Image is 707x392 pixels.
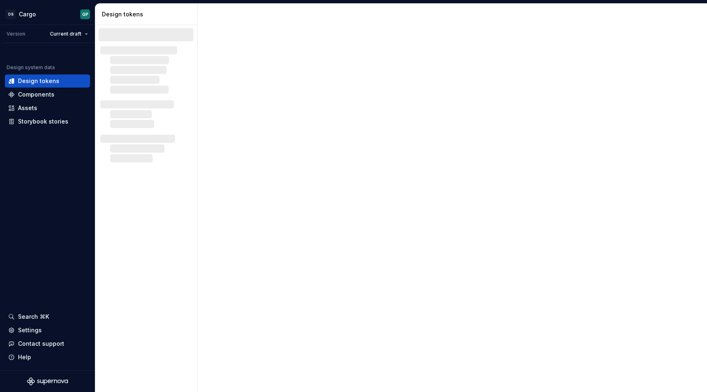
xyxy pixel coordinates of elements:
div: Design tokens [18,77,59,85]
a: Settings [5,324,90,337]
div: Version [7,31,25,37]
div: Components [18,90,54,99]
button: Current draft [46,28,92,40]
div: Contact support [18,340,64,348]
div: DS [6,9,16,19]
div: Search ⌘K [18,313,49,321]
div: GP [82,11,88,18]
div: Assets [18,104,37,112]
span: Current draft [50,31,81,37]
button: DSCargoGP [2,5,93,23]
a: Components [5,88,90,101]
div: Design system data [7,64,55,71]
a: Design tokens [5,74,90,88]
button: Search ⌘K [5,310,90,323]
a: Storybook stories [5,115,90,128]
div: Help [18,353,31,361]
div: Settings [18,326,42,334]
a: Assets [5,101,90,115]
button: Contact support [5,337,90,350]
div: Storybook stories [18,117,68,126]
svg: Supernova Logo [27,377,68,385]
div: Design tokens [102,10,194,18]
button: Help [5,351,90,364]
div: Cargo [19,10,36,18]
